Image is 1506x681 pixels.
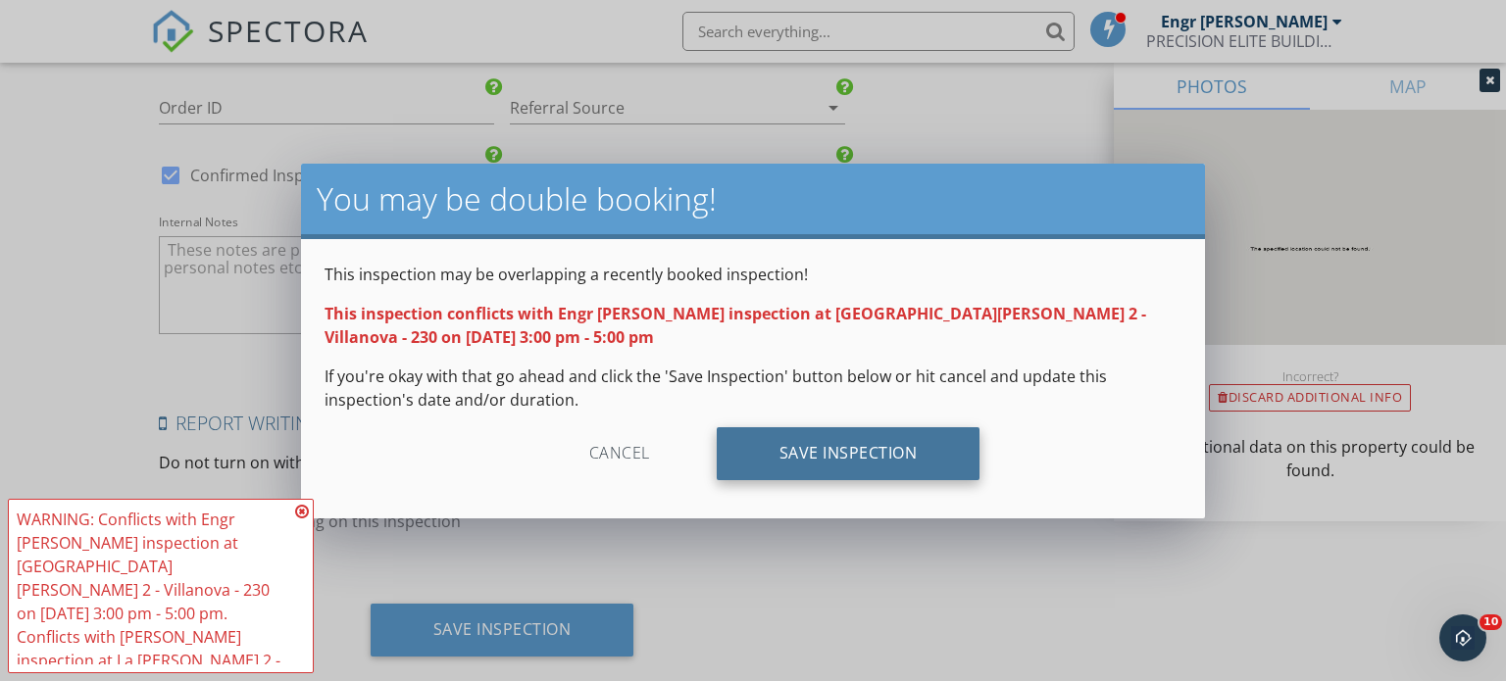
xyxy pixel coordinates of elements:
p: If you're okay with that go ahead and click the 'Save Inspection' button below or hit cancel and ... [325,365,1181,412]
h2: You may be double booking! [317,179,1189,219]
p: This inspection may be overlapping a recently booked inspection! [325,263,1181,286]
span: 10 [1480,614,1502,630]
div: Cancel [527,427,713,480]
div: Save Inspection [717,427,980,480]
iframe: Intercom live chat [1439,614,1486,661]
strong: This inspection conflicts with Engr [PERSON_NAME] inspection at [GEOGRAPHIC_DATA][PERSON_NAME] 2 ... [325,303,1146,348]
